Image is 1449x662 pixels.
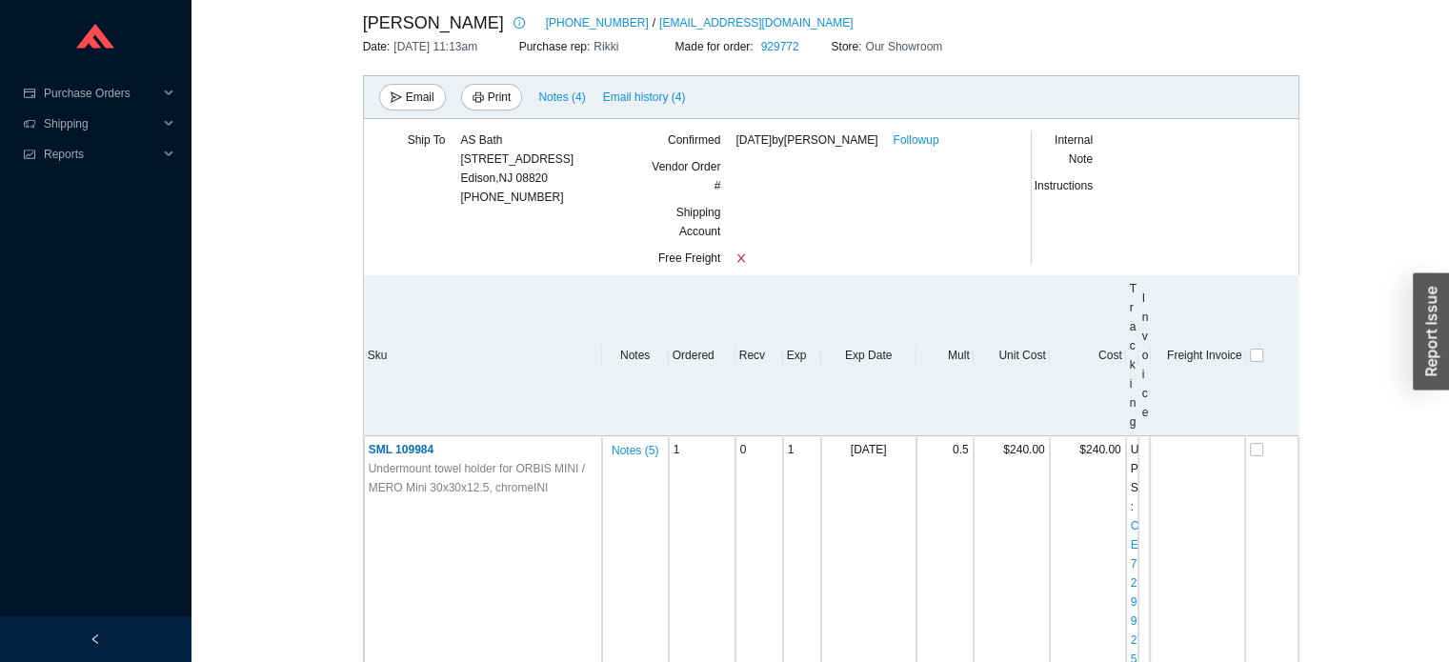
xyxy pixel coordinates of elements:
th: Recv [735,275,783,436]
span: Notes ( 5 ) [612,441,658,460]
span: Purchase Orders [44,78,158,109]
a: Followup [893,130,938,150]
span: Shipping [44,109,158,139]
span: Vendor Order # [652,160,720,192]
th: Exp Date [821,275,916,436]
span: send [391,91,402,105]
th: Freight Invoice [1151,275,1246,436]
div: AS Bath [STREET_ADDRESS] Edison , NJ 08820 [460,130,574,188]
span: Made for order: [675,40,757,53]
span: info-circle [509,17,530,29]
span: Reports [44,139,158,170]
th: Mult [916,275,974,436]
div: Sku [368,346,598,365]
th: Ordered [669,275,735,436]
span: / [653,13,655,32]
a: [EMAIL_ADDRESS][DOMAIN_NAME] [659,13,853,32]
span: fund [23,149,36,160]
span: [PERSON_NAME] [363,9,504,37]
span: Rikki [594,40,618,53]
span: Undermount towel holder for ORBIS MINI / MERO Mini 30x30x12.5, chromeINI [369,459,597,497]
button: info-circle [504,10,531,36]
span: Email history (4) [603,88,686,107]
span: Free Freight [658,251,720,265]
span: [DATE] 11:13am [393,40,477,53]
span: [DATE] by [PERSON_NAME] [735,130,877,150]
span: Confirmed [668,133,720,147]
span: Print [488,88,512,107]
a: 929772 [761,40,799,53]
span: Date: [363,40,394,53]
th: Tracking [1126,275,1138,436]
th: Exp [783,275,821,436]
div: [PHONE_NUMBER] [460,130,574,207]
button: sendEmail [379,84,446,110]
span: Purchase rep: [519,40,594,53]
button: Notes (5) [611,440,659,453]
a: [PHONE_NUMBER] [546,13,649,32]
span: Shipping Account [676,206,721,238]
span: Our Showroom [865,40,942,53]
th: Invoice [1138,275,1151,436]
button: Email history (4) [602,84,687,110]
span: Email [406,88,434,107]
span: credit-card [23,88,36,99]
span: Ship To [408,133,446,147]
span: close [735,252,747,264]
span: printer [473,91,484,105]
button: Notes (4) [537,87,586,100]
span: left [90,633,101,645]
span: Notes ( 4 ) [538,88,585,107]
span: Store: [831,40,865,53]
th: Notes [602,275,669,436]
th: Unit Cost [974,275,1050,436]
th: Cost [1050,275,1126,436]
span: Instructions [1035,179,1093,192]
button: printerPrint [461,84,523,110]
span: Internal Note [1055,133,1093,166]
span: SML 109984 [369,443,434,456]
